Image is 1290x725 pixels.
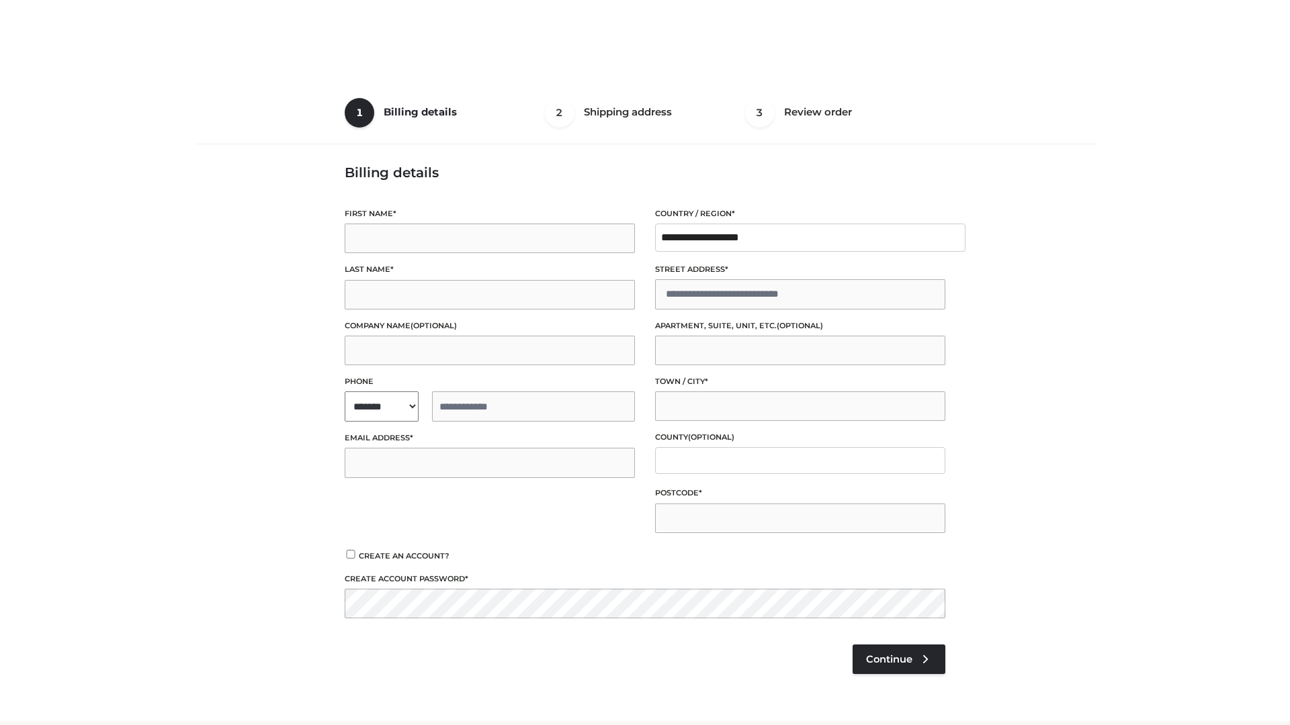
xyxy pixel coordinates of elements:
label: Postcode [655,487,945,499]
span: Billing details [384,105,457,118]
label: Apartment, suite, unit, etc. [655,320,945,332]
label: Country / Region [655,207,945,220]
span: 3 [745,98,775,128]
label: County [655,431,945,444]
label: First name [345,207,635,220]
h3: Billing details [345,164,945,181]
label: Last name [345,263,635,276]
label: Town / City [655,375,945,388]
span: Create an account? [359,551,449,561]
span: Review order [784,105,852,118]
label: Create account password [345,573,945,585]
span: Continue [866,653,912,665]
span: (optional) [777,321,823,330]
label: Email address [345,432,635,444]
label: Company name [345,320,635,332]
a: Continue [853,644,945,674]
span: (optional) [411,321,457,330]
span: Shipping address [584,105,672,118]
span: 2 [545,98,574,128]
label: Street address [655,263,945,276]
label: Phone [345,375,635,388]
span: 1 [345,98,374,128]
input: Create an account? [345,550,357,559]
span: (optional) [688,432,734,442]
